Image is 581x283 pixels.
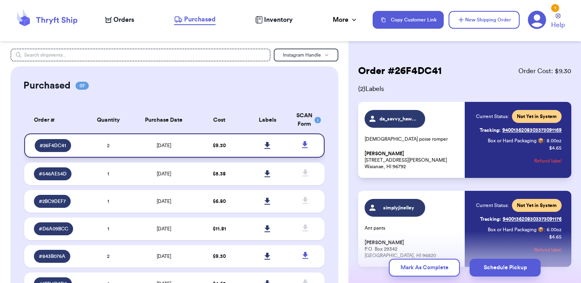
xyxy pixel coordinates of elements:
[517,202,557,209] span: Not Yet in System
[107,143,109,148] span: 2
[365,225,460,231] p: Ant pants
[488,227,544,232] span: Box or Hard Packaging 📦
[518,66,571,76] span: Order Cost: $ 9.30
[549,234,562,240] p: $ 4.65
[528,11,546,29] a: 1
[534,152,562,170] button: Refund label
[24,107,84,133] th: Order #
[195,107,243,133] th: Cost
[365,136,460,142] p: [DEMOGRAPHIC_DATA] poise romper
[470,259,541,277] button: Schedule Pickup
[358,84,571,94] span: ( 2 ) Labels
[365,240,404,246] span: [PERSON_NAME]
[40,142,66,149] span: # 26F4DC41
[39,198,66,205] span: # 2BC9DEF7
[76,82,89,90] span: 07
[184,15,216,24] span: Purchased
[549,145,562,151] p: $ 4.65
[113,15,134,25] span: Orders
[488,138,544,143] span: Box or Hard Packaging 📦
[132,107,195,133] th: Purchase Date
[157,143,171,148] span: [DATE]
[39,226,68,232] span: # D6A09BCC
[534,241,562,259] button: Refund label
[107,226,109,231] span: 1
[544,226,545,233] span: :
[23,79,71,92] h2: Purchased
[365,239,460,259] p: P.O. Box 29342 [GEOGRAPHIC_DATA], HI 96820
[449,11,520,29] button: New Shipping Order
[296,112,315,129] div: SCAN Form
[213,226,226,231] span: $ 11.81
[551,20,565,30] span: Help
[107,254,109,259] span: 2
[213,199,226,204] span: $ 6.80
[105,15,134,25] a: Orders
[373,11,444,29] button: Copy Customer Link
[39,171,67,177] span: # 546AE54D
[213,143,226,148] span: $ 9.30
[333,15,358,25] div: More
[365,150,460,170] p: [STREET_ADDRESS][PERSON_NAME] Waianae, HI 96792
[547,226,562,233] span: 6.00 oz
[544,137,545,144] span: :
[476,202,509,209] span: Current Status:
[157,254,171,259] span: [DATE]
[107,199,109,204] span: 1
[480,213,562,226] a: Tracking:9400136208303373091176
[157,226,171,231] span: [DATE]
[380,205,418,211] span: simplyjinelley
[551,13,565,30] a: Help
[283,53,321,57] span: Instagram Handle
[274,49,338,61] button: Instagram Handle
[476,113,509,120] span: Current Status:
[10,49,271,61] input: Search shipments...
[157,199,171,204] span: [DATE]
[547,137,562,144] span: 8.00 oz
[480,127,501,133] span: Tracking:
[480,216,501,222] span: Tracking:
[380,116,418,122] span: da_savvy_hawaiian
[157,171,171,176] span: [DATE]
[84,107,132,133] th: Quantity
[213,254,226,259] span: $ 9.30
[39,253,65,260] span: # 843B076A
[264,15,293,25] span: Inventory
[255,15,293,25] a: Inventory
[107,171,109,176] span: 1
[358,65,442,78] h2: Order # 26F4DC41
[213,171,226,176] span: $ 5.38
[365,151,404,157] span: [PERSON_NAME]
[480,124,562,137] a: Tracking:9400136208303373091169
[174,15,216,25] a: Purchased
[389,259,460,277] button: Mark As Complete
[243,107,292,133] th: Labels
[551,4,559,12] div: 1
[517,113,557,120] span: Not Yet in System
